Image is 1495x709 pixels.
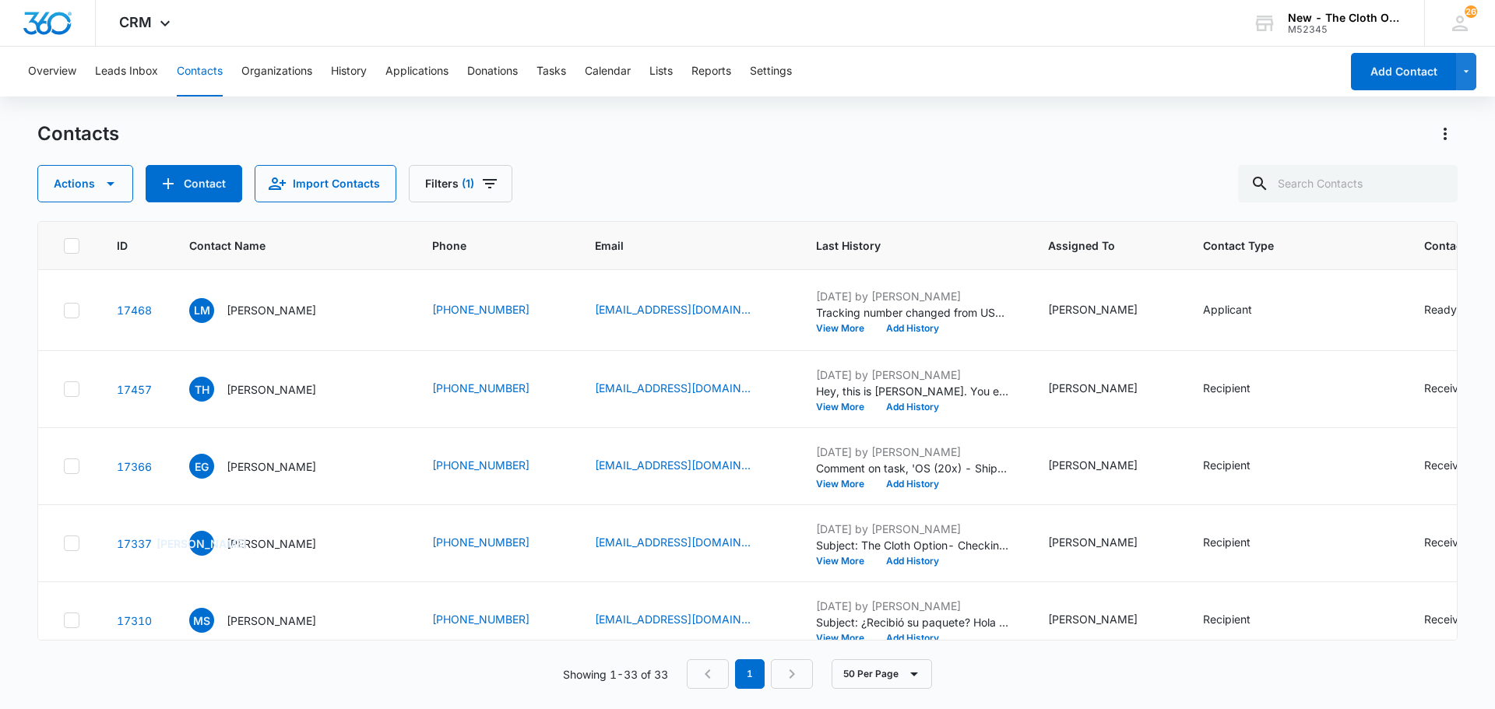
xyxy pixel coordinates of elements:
[816,479,875,489] button: View More
[255,165,396,202] button: Import Contacts
[585,47,631,97] button: Calendar
[1048,534,1138,550] div: [PERSON_NAME]
[117,383,152,396] a: Navigate to contact details page for Tricia Hodges
[432,457,529,473] a: [PHONE_NUMBER]
[1048,457,1166,476] div: Assigned To - Faye Laherty - Select to Edit Field
[432,380,558,398] div: Phone - (470) 404-7804 - Select to Edit Field
[750,47,792,97] button: Settings
[1288,12,1402,24] div: account name
[1048,457,1138,473] div: [PERSON_NAME]
[595,457,779,476] div: Email - egivens555@gmail.com - Select to Edit Field
[189,377,214,402] span: TH
[1433,121,1458,146] button: Actions
[1048,380,1138,396] div: [PERSON_NAME]
[735,659,765,689] em: 1
[595,301,751,318] a: [EMAIL_ADDRESS][DOMAIN_NAME]
[595,380,779,398] div: Email - hodgestricia32@gmail.com - Select to Edit Field
[1203,380,1279,398] div: Contact Type - Recipient - Select to Edit Field
[1048,301,1166,320] div: Assigned To - Faye Laherty - Select to Edit Field
[816,324,875,333] button: View More
[117,614,152,627] a: Navigate to contact details page for Malusi Sanchez
[189,298,344,323] div: Contact Name - Luz Márquez - Select to Edit Field
[816,304,1011,321] p: Tracking number changed from USPS to USPS 9434636106194313101209.
[1048,301,1138,318] div: [PERSON_NAME]
[691,47,731,97] button: Reports
[189,377,344,402] div: Contact Name - Tricia Hodges - Select to Edit Field
[241,47,312,97] button: Organizations
[432,534,529,550] a: [PHONE_NUMBER]
[432,534,558,553] div: Phone - (919) 691-6290 - Select to Edit Field
[1203,457,1279,476] div: Contact Type - Recipient - Select to Edit Field
[595,611,779,630] div: Email - sanchezmalusi210598@gmail.com - Select to Edit Field
[95,47,158,97] button: Leads Inbox
[875,324,950,333] button: Add History
[432,611,558,630] div: Phone - (832) 270-5255 - Select to Edit Field
[28,47,76,97] button: Overview
[595,534,779,553] div: Email - jarylope98@gmail.com - Select to Edit Field
[117,304,152,317] a: Navigate to contact details page for Luz Márquez
[875,556,950,566] button: Add History
[1203,534,1279,553] div: Contact Type - Recipient - Select to Edit Field
[832,659,932,689] button: 50 Per Page
[227,612,316,629] p: [PERSON_NAME]
[595,457,751,473] a: [EMAIL_ADDRESS][DOMAIN_NAME]
[432,301,558,320] div: Phone - (727) 600-2077 - Select to Edit Field
[595,611,751,627] a: [EMAIL_ADDRESS][DOMAIN_NAME]
[1203,301,1280,320] div: Contact Type - Applicant - Select to Edit Field
[816,634,875,643] button: View More
[1203,611,1251,627] div: Recipient
[331,47,367,97] button: History
[1048,237,1143,254] span: Assigned To
[816,556,875,566] button: View More
[385,47,448,97] button: Applications
[649,47,673,97] button: Lists
[816,598,1011,614] p: [DATE] by [PERSON_NAME]
[117,537,152,550] a: Navigate to contact details page for Jarlissa Arias
[227,302,316,318] p: [PERSON_NAME]
[1238,165,1458,202] input: Search Contacts
[462,178,474,189] span: (1)
[563,666,668,683] p: Showing 1-33 of 33
[409,165,512,202] button: Filters
[816,521,1011,537] p: [DATE] by [PERSON_NAME]
[1048,534,1166,553] div: Assigned To - Faye Laherty - Select to Edit Field
[189,237,372,254] span: Contact Name
[1048,611,1138,627] div: [PERSON_NAME]
[227,381,316,398] p: [PERSON_NAME]
[1288,24,1402,35] div: account id
[119,14,152,30] span: CRM
[816,383,1011,399] p: Hey, this is [PERSON_NAME]. You emailed me about meeting in [GEOGRAPHIC_DATA] [DATE]. Im in a rea...
[816,288,1011,304] p: [DATE] by [PERSON_NAME]
[37,165,133,202] button: Actions
[816,537,1011,553] p: Subject: The Cloth Option- Checking In Hi [PERSON_NAME], I hope this email finds you well! I want...
[816,402,875,412] button: View More
[189,608,214,633] span: MS
[595,301,779,320] div: Email - andreamarquez317@gmail.com - Select to Edit Field
[432,457,558,476] div: Phone - (843) 847-8400 - Select to Edit Field
[875,479,950,489] button: Add History
[875,402,950,412] button: Add History
[1048,611,1166,630] div: Assigned To - Faye Laherty - Select to Edit Field
[37,122,119,146] h1: Contacts
[1203,301,1252,318] div: Applicant
[432,301,529,318] a: [PHONE_NUMBER]
[816,444,1011,460] p: [DATE] by [PERSON_NAME]
[1203,611,1279,630] div: Contact Type - Recipient - Select to Edit Field
[432,611,529,627] a: [PHONE_NUMBER]
[1048,380,1166,398] div: Assigned To - Faye Laherty - Select to Edit Field
[227,458,316,475] p: [PERSON_NAME]
[1203,457,1251,473] div: Recipient
[687,659,813,689] nav: Pagination
[189,608,344,633] div: Contact Name - Malusi Sanchez - Select to Edit Field
[117,237,129,254] span: ID
[432,237,535,254] span: Phone
[177,47,223,97] button: Contacts
[227,535,316,552] p: [PERSON_NAME]
[816,367,1011,383] p: [DATE] by [PERSON_NAME]
[189,454,344,479] div: Contact Name - Elizabeth Givens - Select to Edit Field
[1203,380,1251,396] div: Recipient
[816,614,1011,630] p: Subject: ¿Recibió su paquete? Hola Malusi! Me pongo en contacto contigo para ver cómo van las cos...
[189,531,344,556] div: Contact Name - Jarlissa Arias - Select to Edit Field
[1465,5,1477,18] span: 26
[117,460,152,473] a: Navigate to contact details page for Elizabeth Givens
